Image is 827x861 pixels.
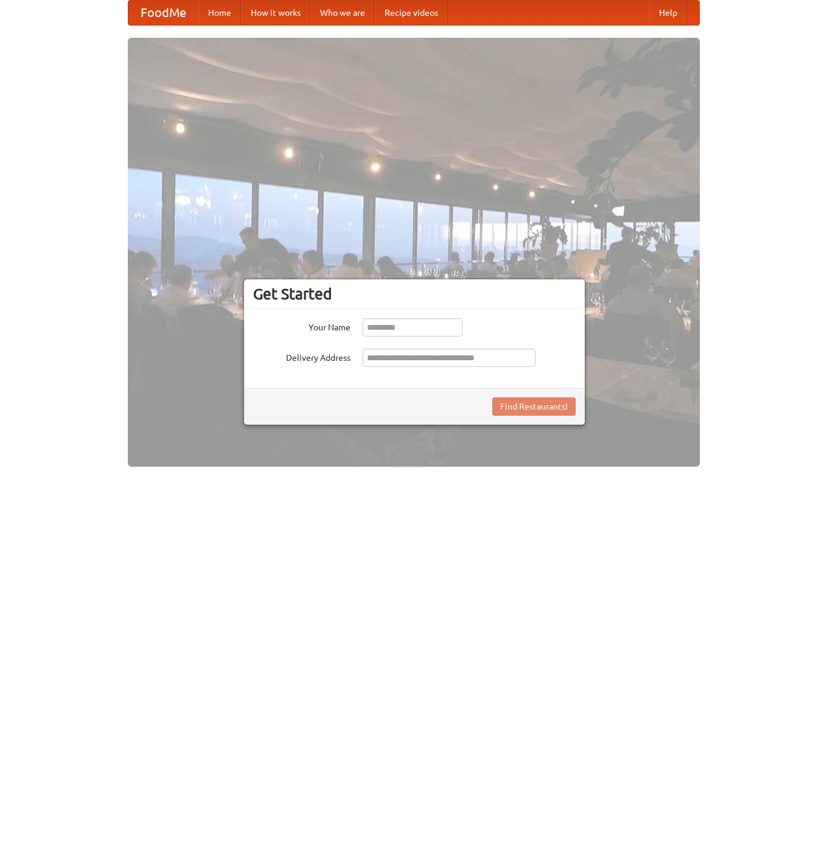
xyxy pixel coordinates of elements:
[253,349,351,364] label: Delivery Address
[128,1,198,25] a: FoodMe
[253,318,351,333] label: Your Name
[375,1,448,25] a: Recipe videos
[198,1,241,25] a: Home
[253,285,576,303] h3: Get Started
[241,1,310,25] a: How it works
[310,1,375,25] a: Who we are
[649,1,687,25] a: Help
[492,397,576,416] button: Find Restaurants!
